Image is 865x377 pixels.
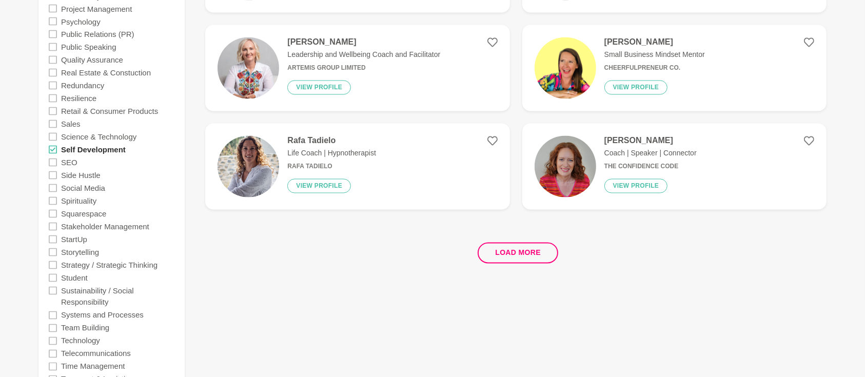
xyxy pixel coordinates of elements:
[61,220,149,233] label: Stakeholder Management
[61,233,87,246] label: StartUp
[61,92,96,105] label: Resilience
[61,347,131,360] label: Telecommunications
[61,309,144,322] label: Systems and Processes
[604,65,705,72] h6: Cheerfulpreneur Co.
[61,130,136,143] label: Science & Technology
[61,246,99,259] label: Storytelling
[604,136,697,146] h4: [PERSON_NAME]
[61,207,106,220] label: Squarespace
[61,53,123,66] label: Quality Assurance
[61,117,81,130] label: Sales
[61,41,116,53] label: Public Speaking
[61,259,158,271] label: Strategy / Strategic Thinking
[218,136,279,197] img: fa31caeded2b75eb4e8639c250120fd97a48a58f-1365x1365.jpg
[205,124,509,210] a: Rafa TadieloLife Coach | HypnotherapistRafa TadieloView profile
[205,25,509,111] a: [PERSON_NAME]Leadership and Wellbeing Coach and FacilitatorArtemis Group LimitedView profile
[287,163,376,171] h6: Rafa Tadielo
[522,124,827,210] a: [PERSON_NAME]Coach | Speaker | ConnectorThe Confidence CodeView profile
[522,25,827,111] a: [PERSON_NAME]Small Business Mindset MentorCheerfulpreneur Co.View profile
[287,136,376,146] h4: Rafa Tadielo
[535,37,596,99] img: 1301c8b5d108ecde181931cc8919a7a1e37dd2a8-500x500.png
[61,360,125,373] label: Time Management
[61,15,101,28] label: Psychology
[61,322,109,334] label: Team Building
[218,37,279,99] img: c514684d1cff96b20970aff9aa5b23c2b6aef3b4-768x1024.jpg
[61,2,132,15] label: Project Management
[604,148,697,159] p: Coach | Speaker | Connector
[535,136,596,197] img: de3237d0c213c7e07de45f68e9764746d9409598-3681x3681.jpg
[61,271,88,284] label: Student
[287,50,440,61] p: Leadership and Wellbeing Coach and Facilitator
[287,65,440,72] h6: Artemis Group Limited
[287,81,351,95] button: View profile
[61,28,134,41] label: Public Relations (PR)
[61,66,151,79] label: Real Estate & Constuction
[604,37,705,48] h4: [PERSON_NAME]
[287,148,376,159] p: Life Coach | Hypnotherapist
[61,143,126,156] label: Self Development
[61,284,174,309] label: Sustainability / Social Responsibility
[61,79,104,92] label: Redundancy
[287,179,351,193] button: View profile
[61,194,96,207] label: Spirituality
[61,182,105,194] label: Social Media
[287,37,440,48] h4: [PERSON_NAME]
[604,179,668,193] button: View profile
[604,50,705,61] p: Small Business Mindset Mentor
[604,163,697,171] h6: The Confidence Code
[478,243,558,264] button: Load more
[61,334,100,347] label: Technology
[61,156,77,169] label: SEO
[604,81,668,95] button: View profile
[61,169,101,182] label: Side Hustle
[61,105,158,117] label: Retail & Consumer Products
